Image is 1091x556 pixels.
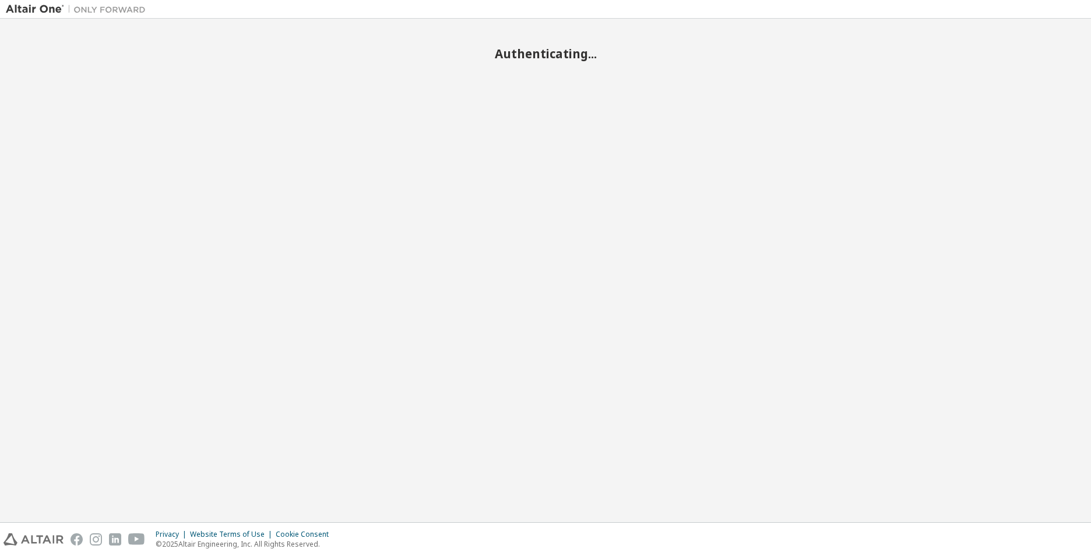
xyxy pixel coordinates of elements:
[190,530,276,539] div: Website Terms of Use
[156,539,336,549] p: © 2025 Altair Engineering, Inc. All Rights Reserved.
[71,533,83,546] img: facebook.svg
[276,530,336,539] div: Cookie Consent
[90,533,102,546] img: instagram.svg
[156,530,190,539] div: Privacy
[128,533,145,546] img: youtube.svg
[3,533,64,546] img: altair_logo.svg
[6,46,1085,61] h2: Authenticating...
[6,3,152,15] img: Altair One
[109,533,121,546] img: linkedin.svg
